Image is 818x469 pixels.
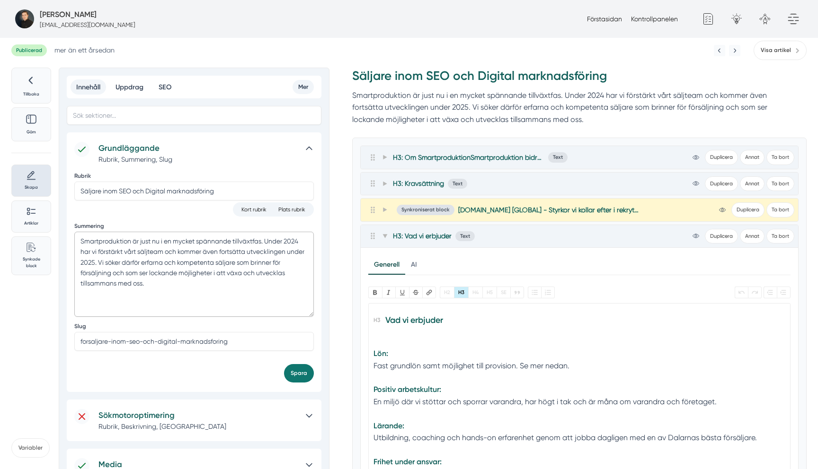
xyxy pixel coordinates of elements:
div: En miljö där vi stöttar och sporrar varandra, har högt i tak och är måna om varandra och företaget. [373,396,786,408]
button: Spara [284,364,314,382]
button: Decrease Level [764,287,777,298]
span: H3: Kravsättning [393,179,444,188]
h3: Säljare inom SEO och Digital marknadsföring [352,68,776,89]
span: H3: Om SmartproduktionSmartproduktion bidrar till att säkra tillväxten för hantverkare och tjänst... [393,153,544,162]
h5: Sökmotoroptimering [98,409,298,422]
a: Kontrollpanelen [631,15,678,23]
strong: Frihet under ansvar: [373,457,442,466]
div: Synkroniserat block [397,205,454,215]
h5: Super Administratör [40,9,97,20]
input: Sök sektioner... [67,106,321,125]
button: Annat [740,176,765,191]
button: Ta bort [766,229,794,243]
span: Plats rubrik [276,206,309,213]
button: Länk [422,287,436,298]
p: Skapa [18,184,45,191]
p: Rubrik, Summering, Slug [98,155,298,164]
input: Rubrik [74,182,314,200]
span: [DOMAIN_NAME] [GLOBAL] - Styrkor vi kollar efter i rekryter (Vi letar alltid efter talangfulla me... [458,205,640,215]
span: Visa artikel [761,46,791,55]
p: Synkade block [18,256,45,269]
button: Ta bort [766,150,794,165]
button: Increase Level [777,287,791,298]
label: Summering [74,222,314,230]
a: Visa artikel [754,41,807,60]
input: Slug [74,332,314,351]
button: Undo [735,287,748,298]
span: Duplicera [705,150,738,165]
div: Text [448,179,467,189]
span: Variabler [11,438,50,458]
p: Rubrik, Beskrivning, [GEOGRAPHIC_DATA] [98,422,298,431]
div: Utbildning, coaching och hands-on erfarenhet genom att jobba dagligen med en av Dalarnas bästa fö... [373,432,786,443]
strong: Positiv arbetskultur: [373,385,441,394]
button: Uppdrag [110,79,149,95]
button: Annat [740,150,765,165]
h3: Vad vi erbjuder [373,312,786,333]
p: [EMAIL_ADDRESS][DOMAIN_NAME] [40,20,135,29]
span: Publicerad [11,44,47,56]
div: AI [405,255,423,275]
button: H4 [468,287,482,298]
button: Redo [748,287,762,298]
button: Bullets [528,287,542,298]
span: Kort rubrik [238,206,269,213]
h5: Grundläggande [98,142,298,155]
button: Numbers [541,287,555,298]
textarea: Smartproduktion är just nu i en mycket spännande tillväxtfas. Under 2024 har vi förstärkt vårt sä... [74,232,314,317]
button: Ta bort [766,202,794,217]
span: Duplicera [731,202,765,217]
div: Text [548,152,568,162]
button: Skapa en större sektion av text [497,287,510,298]
span: H3: Vad vi erbjuder [393,231,452,241]
button: Innehåll [71,79,106,95]
button: Quote [510,287,524,298]
strong: Lärande: [373,421,404,430]
button: H2 [440,287,454,298]
p: Artiklar [18,220,45,226]
img: foretagsbild-pa-smartproduktion-ett-foretag-i-dalarnas-lan-2023.jpg [15,9,34,28]
a: Förstasidan [587,15,622,23]
label: Rubrik [74,172,314,180]
button: Strikethrough [409,287,423,298]
label: Slug [74,322,314,330]
strong: Lön: [373,349,388,358]
button: H5 [482,287,497,298]
span: Duplicera [705,229,738,243]
button: H3 [454,287,468,298]
p: Tillbaka [18,91,45,97]
button: Italic [382,287,396,298]
p: Göm [18,129,45,135]
button: Annat [740,229,765,243]
button: Ta bort [766,176,794,191]
span: Duplicera [705,176,738,191]
div: Text [455,231,475,241]
p: Smartproduktion är just nu i en mycket spännande tillväxtfas. Under 2024 har vi förstärkt vårt sä... [352,89,776,125]
button: U [395,287,409,298]
span: Skapades för mer än ett år sedan. 2023-12-19 : 10:37 [54,45,115,55]
button: SEO [153,79,177,95]
button: Mer [293,80,314,94]
div: Generell [368,255,405,275]
button: Bold [368,287,382,298]
div: Fast grundlön samt möjlighet till provision. Se mer nedan. [373,360,786,372]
